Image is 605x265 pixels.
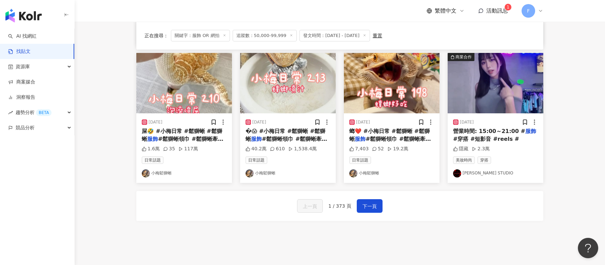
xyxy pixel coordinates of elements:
span: 1 / 373 頁 [328,203,351,209]
a: searchAI 找網紅 [8,33,37,40]
div: BETA [36,109,52,116]
span: �😱 #小梅日常 #鬆獅蜥 #鬆獅蜥 [246,128,325,142]
span: 美妝時尚 [453,156,475,164]
div: [DATE] [252,119,266,125]
div: 7,403 [349,146,369,152]
button: 上一頁 [297,199,323,213]
img: logo [5,9,42,22]
img: KOL Avatar [246,169,254,177]
span: #鬆獅蜥領巾 #鬆獅蜥牽繩 #蜥蜴 [142,136,223,150]
span: 日常話題 [349,156,371,164]
mark: 服飾 [355,136,366,142]
button: 下一頁 [357,199,383,213]
span: 追蹤數：50,000-99,999 [233,30,297,41]
img: KOL Avatar [453,169,461,177]
a: 商案媒合 [8,79,35,86]
div: 2.3萬 [472,146,490,152]
span: 穿搭 [477,156,491,164]
div: post-image商業合作 [448,53,543,113]
div: 隱藏 [453,146,468,152]
div: 1,538.4萬 [288,146,317,152]
iframe: Help Scout Beacon - Open [578,238,598,258]
span: 資源庫 [16,59,30,74]
div: [DATE] [356,119,370,125]
span: #穿搭 #短影音 #reels # [453,136,519,142]
div: 40.2萬 [246,146,267,152]
span: 營業時間: 15:00～21:00 # [453,128,525,134]
span: 1 [507,5,509,10]
a: KOL Avatar小梅鬆獅蜥 [349,169,434,177]
a: KOL Avatar小梅鬆獅蜥 [246,169,330,177]
div: [DATE] [460,119,474,125]
mark: 服飾 [525,128,536,134]
div: 重置 [373,33,382,38]
mark: 服飾 [251,136,262,142]
span: 趨勢分析 [16,105,52,120]
span: 關鍵字：服飾 OR 網拍 [171,30,230,41]
div: [DATE] [149,119,162,125]
a: 洞察報告 [8,94,35,101]
mark: 服飾 [147,136,158,142]
span: #鬆獅蜥領巾 #鬆獅蜥牽繩 #蜥蜴 [246,136,327,150]
span: rise [8,110,13,115]
span: 屎🤣 #小梅日常 #鬆獅蜥 #鬆獅蜥 [142,128,222,142]
span: 活動訊息 [486,7,508,14]
a: 找貼文 [8,48,31,55]
div: 35 [163,146,175,152]
img: post-image [240,53,336,113]
div: 19.2萬 [387,146,408,152]
img: post-image [344,53,440,113]
div: 52 [372,146,384,152]
span: 螂❤️ #小梅日常 #鬆獅蜥 #鬆獅蜥 [349,128,430,142]
img: post-image [136,53,232,113]
span: #鬆獅蜥領巾 #鬆獅蜥牽繩 #蜥蜴 [349,136,431,150]
img: post-image [448,53,543,113]
a: KOL Avatar小梅鬆獅蜥 [142,169,227,177]
img: KOL Avatar [142,169,150,177]
div: 610 [270,146,285,152]
span: 下一頁 [363,202,377,210]
a: KOL Avatar[PERSON_NAME] STUDIO [453,169,538,177]
span: 發文時間：[DATE] - [DATE] [299,30,370,41]
span: 日常話題 [142,156,163,164]
div: 117萬 [178,146,198,152]
span: F [527,7,530,15]
span: 繁體中文 [435,7,456,15]
span: 正在搜尋 ： [144,33,168,38]
div: 商業合作 [455,54,472,60]
sup: 1 [505,4,511,11]
img: KOL Avatar [349,169,357,177]
span: 日常話題 [246,156,267,164]
div: 1.6萬 [142,146,160,152]
span: 競品分析 [16,120,35,135]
